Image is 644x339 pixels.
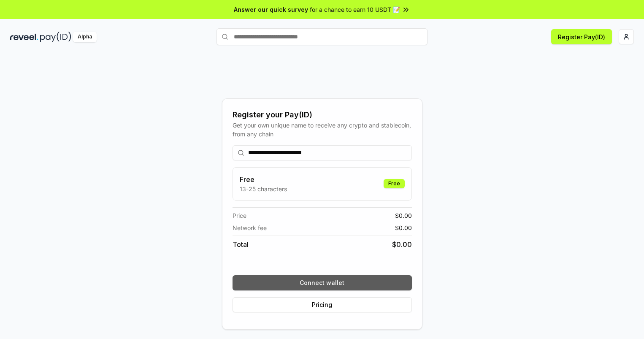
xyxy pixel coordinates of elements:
[233,109,412,121] div: Register your Pay(ID)
[233,223,267,232] span: Network fee
[10,32,38,42] img: reveel_dark
[392,239,412,250] span: $ 0.00
[395,211,412,220] span: $ 0.00
[233,211,246,220] span: Price
[240,174,287,184] h3: Free
[310,5,400,14] span: for a chance to earn 10 USDT 📝
[233,121,412,138] div: Get your own unique name to receive any crypto and stablecoin, from any chain
[384,179,405,188] div: Free
[551,29,612,44] button: Register Pay(ID)
[234,5,308,14] span: Answer our quick survey
[233,275,412,290] button: Connect wallet
[233,297,412,312] button: Pricing
[240,184,287,193] p: 13-25 characters
[73,32,97,42] div: Alpha
[40,32,71,42] img: pay_id
[233,239,249,250] span: Total
[395,223,412,232] span: $ 0.00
